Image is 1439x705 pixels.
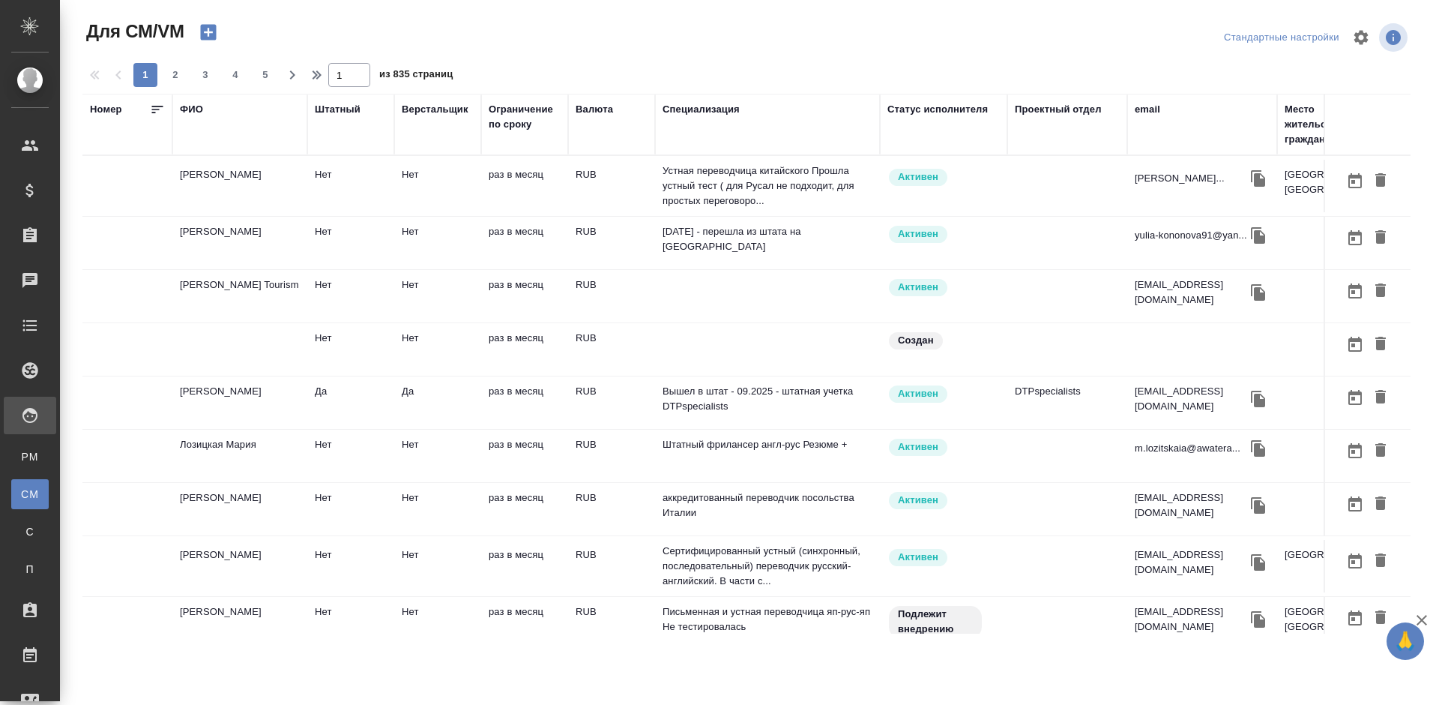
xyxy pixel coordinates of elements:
div: Штатный [315,102,360,117]
div: Проектный отдел [1015,102,1102,117]
td: RUB [568,217,655,269]
td: Нет [307,597,394,649]
p: Активен [898,493,938,508]
td: раз в месяц [481,270,568,322]
span: Настроить таблицу [1343,19,1379,55]
td: RUB [568,483,655,535]
td: Нет [394,540,481,592]
td: RUB [568,540,655,592]
button: Создать [190,19,226,45]
td: Лозицкая Мария [172,430,307,482]
span: PM [19,449,41,464]
td: Да [394,376,481,429]
button: Скопировать [1247,167,1270,190]
td: Нет [394,323,481,376]
span: П [19,562,41,577]
td: раз в месяц [481,376,568,429]
p: Создан [898,333,934,348]
div: Номер [90,102,122,117]
p: Устная переводчица китайского Прошла устный тест ( для Русал не подходит, для простых переговоро... [663,163,872,208]
button: Удалить [1368,224,1393,252]
td: [PERSON_NAME] [172,540,307,592]
div: Рядовой исполнитель: назначай с учетом рейтинга [887,167,1000,187]
button: 🙏 [1387,622,1424,660]
td: [GEOGRAPHIC_DATA], [GEOGRAPHIC_DATA] [1277,160,1412,212]
td: [PERSON_NAME] Tourism [172,270,307,322]
p: [DATE] - перешла из штата на [GEOGRAPHIC_DATA] [663,224,872,254]
td: Нет [394,160,481,212]
td: раз в месяц [481,483,568,535]
div: Рядовой исполнитель: назначай с учетом рейтинга [887,437,1000,457]
td: раз в месяц [481,160,568,212]
td: Нет [307,270,394,322]
div: Верстальщик [402,102,468,117]
button: Скопировать [1247,608,1270,631]
div: ФИО [180,102,203,117]
td: [GEOGRAPHIC_DATA] [1277,540,1412,592]
span: Для СМ/VM [82,19,184,43]
td: Нет [307,217,394,269]
td: раз в месяц [481,540,568,592]
td: раз в месяц [481,597,568,649]
a: С [11,517,49,547]
td: RUB [568,323,655,376]
td: [PERSON_NAME] [172,483,307,535]
button: Скопировать [1247,494,1270,517]
button: Открыть календарь загрузки [1342,384,1368,412]
div: Валюта [576,102,613,117]
p: Штатный фрилансер англ-рус Резюме + [663,437,872,452]
div: Рядовой исполнитель: назначай с учетом рейтинга [887,224,1000,244]
button: Открыть календарь загрузки [1342,437,1368,465]
button: Открыть календарь загрузки [1342,331,1368,358]
div: Специализация [663,102,740,117]
p: Активен [898,439,938,454]
td: RUB [568,430,655,482]
span: из 835 страниц [379,65,453,87]
td: [PERSON_NAME] [172,597,307,649]
button: Удалить [1368,167,1393,195]
td: [PERSON_NAME] [172,160,307,212]
button: Удалить [1368,277,1393,305]
span: С [19,524,41,539]
td: Нет [394,597,481,649]
span: 🙏 [1393,625,1418,657]
td: Нет [307,540,394,592]
button: 3 [193,63,217,87]
button: Открыть календарь загрузки [1342,167,1368,195]
span: 2 [163,67,187,82]
button: 5 [253,63,277,87]
td: Нет [394,430,481,482]
div: Ограничение по сроку [489,102,561,132]
p: Письменная и устная переводчица яп-рус-яп Не тестировалась [663,604,872,634]
button: Скопировать [1247,551,1270,574]
div: Рядовой исполнитель: назначай с учетом рейтинга [887,277,1000,298]
div: email [1135,102,1160,117]
p: Активен [898,280,938,295]
a: П [11,554,49,584]
td: RUB [568,160,655,212]
span: 5 [253,67,277,82]
button: 2 [163,63,187,87]
p: Активен [898,226,938,241]
p: [EMAIL_ADDRESS][DOMAIN_NAME] [1135,277,1247,307]
p: [EMAIL_ADDRESS][DOMAIN_NAME] [1135,490,1247,520]
td: Да [307,376,394,429]
span: CM [19,487,41,502]
button: Скопировать [1247,388,1270,410]
td: Нет [394,270,481,322]
div: Свежая кровь: на первые 3 заказа по тематике ставь редактора и фиксируй оценки [887,604,1000,640]
div: split button [1220,26,1343,49]
div: Статус исполнителя [887,102,988,117]
span: 3 [193,67,217,82]
p: [EMAIL_ADDRESS][DOMAIN_NAME] [1135,384,1247,414]
button: Удалить [1368,384,1393,412]
td: Нет [307,323,394,376]
td: раз в месяц [481,217,568,269]
td: Нет [394,217,481,269]
td: [GEOGRAPHIC_DATA], [GEOGRAPHIC_DATA] [1277,597,1412,649]
a: CM [11,479,49,509]
td: [PERSON_NAME] [172,376,307,429]
p: Активен [898,169,938,184]
div: Рядовой исполнитель: назначай с учетом рейтинга [887,547,1000,568]
button: Открыть календарь загрузки [1342,490,1368,518]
